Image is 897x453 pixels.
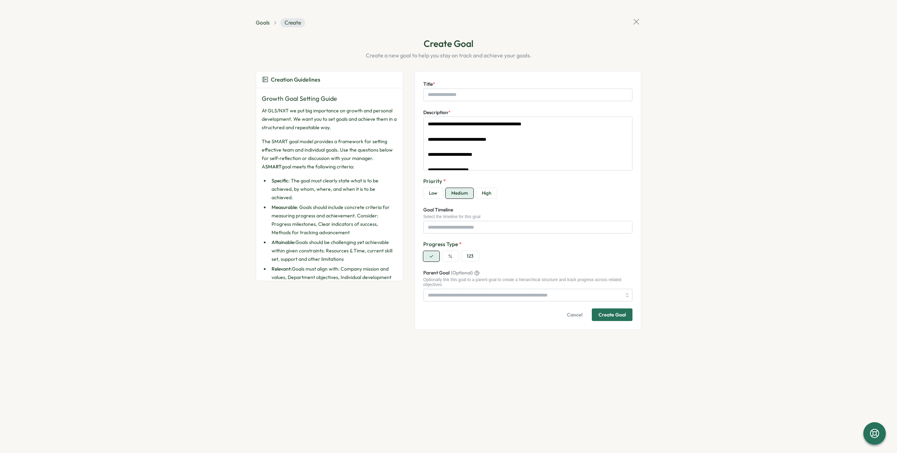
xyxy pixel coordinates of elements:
li: Goals must align with: Company mission and values, Department objectives, Individual development ... [269,265,397,290]
label: Priority [423,177,632,185]
p: At GLS/NXT we put big importance on growth and personal development. We want you to set goals and... [262,106,397,132]
li: : Goals should include concrete criteria for measuring progress and achievement. Consider: Progre... [269,203,397,237]
span: Cancel [567,309,582,321]
li: Goals should be challenging yet achievable within given constraints: Resources & Time, current sk... [269,238,397,263]
h1: Create Goal [256,37,641,50]
div: Select the timeline for this goal [423,214,632,219]
strong: SMART [265,163,282,170]
label: Goal Timeline [423,206,453,214]
label: Description [423,109,451,117]
div: Create Goal [598,312,626,317]
button: High [476,188,497,198]
strong: Measurable [272,204,297,210]
div: Optionally link this goal to a parent goal to create a hierarchical structure and track progress ... [423,277,632,287]
li: : The goal must clearly state what is to be achieved, by whom, where, and when it is to be achieved. [269,176,397,202]
button: Create Goal [592,308,632,321]
span: Parent Goal [423,269,450,277]
span: (Optional) [451,269,473,277]
label: Progress Type [423,241,632,248]
strong: Specific [272,177,288,184]
button: Medium [446,188,473,198]
strong: Attainable: [272,239,295,245]
span: Creation Guidelines [271,75,320,84]
button: Cancel [560,308,589,321]
button: 123 [461,251,479,262]
h3: Growth Goal Setting Guide [262,94,397,104]
p: The SMART goal model provides a framework for setting effective team and individual goals. Use th... [262,137,397,171]
p: Create a new goal to help you stay on track and achieve your goals. [256,51,641,60]
button: Goals [256,19,270,27]
label: Title [423,81,435,88]
span: Create [280,18,305,27]
strong: Relevant: [272,266,292,272]
button: Low [423,188,443,198]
